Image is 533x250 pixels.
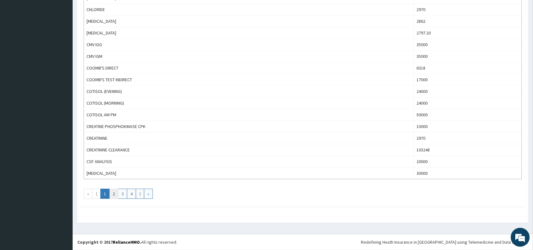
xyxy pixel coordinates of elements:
[84,27,414,39] td: [MEDICAL_DATA]
[414,27,522,39] td: 2797.20
[92,189,101,199] a: Go to previous page
[37,80,87,143] span: We're online!
[84,86,414,97] td: COTISOL (EVENING)
[414,86,522,97] td: 24000
[84,39,414,51] td: CMV IGG
[33,35,106,44] div: Chat with us now
[414,109,522,121] td: 50000
[113,239,140,245] a: RelianceHMO
[73,234,533,250] footer: All rights reserved.
[100,189,110,199] a: Go to page number 1
[414,39,522,51] td: 35000
[84,168,414,179] td: [MEDICAL_DATA]
[414,62,522,74] td: 6318
[136,189,144,199] a: Go to next page
[361,239,528,245] div: Redefining Heath Insurance in [GEOGRAPHIC_DATA] using Telemedicine and Data Science!
[12,32,26,47] img: d_794563401_company_1708531726252_794563401
[414,132,522,144] td: 2970
[84,109,414,121] td: COTISOL AM PM
[84,189,93,199] a: Go to first page
[84,4,414,15] td: CHLORIDE
[414,15,522,27] td: 2862
[84,15,414,27] td: [MEDICAL_DATA]
[84,156,414,168] td: CSF ANALYSIS
[84,62,414,74] td: COOMB'S DIRECT
[118,189,127,199] a: Go to page number 3
[144,189,153,199] a: Go to last page
[84,132,414,144] td: CREATININE
[3,173,120,195] textarea: Type your message and hit 'Enter'
[414,168,522,179] td: 30000
[84,144,414,156] td: CREATININE CLEARANCE
[414,97,522,109] td: 24000
[77,239,141,245] strong: Copyright © 2017 .
[414,121,522,132] td: 10000
[414,51,522,62] td: 35000
[84,97,414,109] td: COTISOL (MORNING)
[414,74,522,86] td: 17000
[414,144,522,156] td: 103248
[104,3,119,18] div: Minimize live chat window
[84,121,414,132] td: CREATINE PHOSPHOKINASE CPK
[414,156,522,168] td: 20000
[84,51,414,62] td: CMV IGM
[127,189,136,199] a: Go to page number 4
[414,4,522,15] td: 2970
[109,189,118,199] a: Go to page number 2
[84,74,414,86] td: COOMB'S TEST INDIRECT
